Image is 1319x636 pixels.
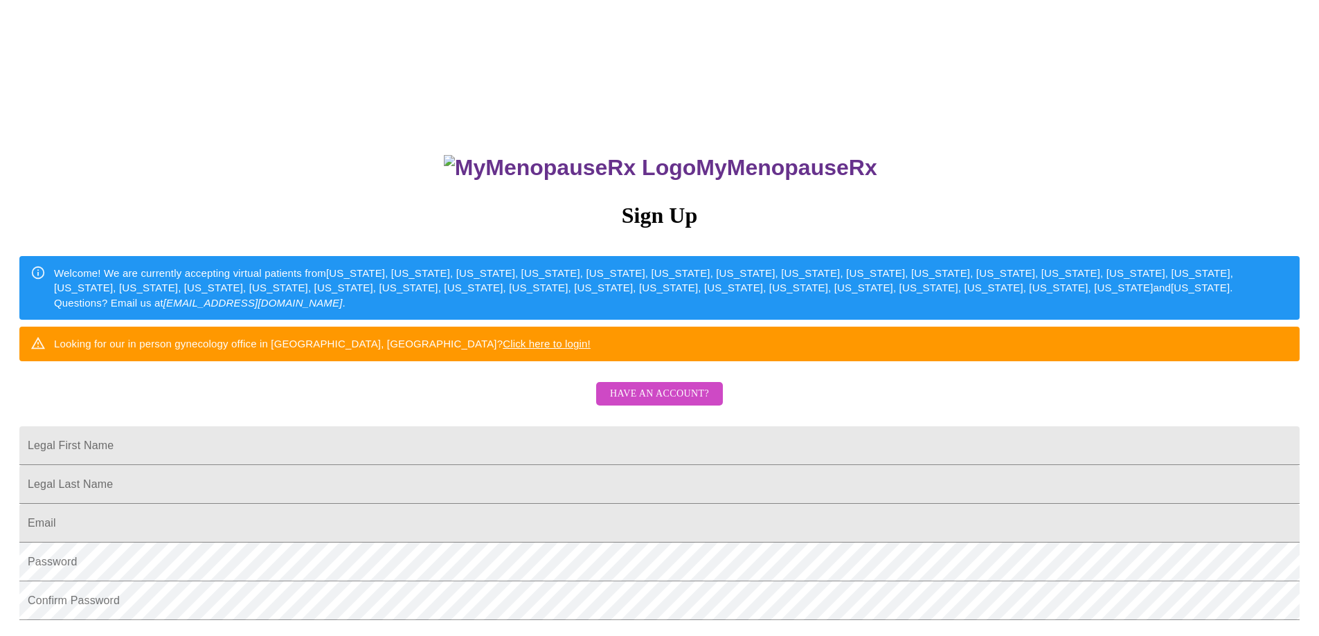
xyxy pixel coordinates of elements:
[163,297,343,309] em: [EMAIL_ADDRESS][DOMAIN_NAME]
[444,155,696,181] img: MyMenopauseRx Logo
[503,338,591,349] a: Click here to login!
[21,155,1300,181] h3: MyMenopauseRx
[19,203,1300,228] h3: Sign Up
[54,331,591,356] div: Looking for our in person gynecology office in [GEOGRAPHIC_DATA], [GEOGRAPHIC_DATA]?
[54,260,1289,316] div: Welcome! We are currently accepting virtual patients from [US_STATE], [US_STATE], [US_STATE], [US...
[596,382,723,406] button: Have an account?
[593,397,726,408] a: Have an account?
[610,385,709,403] span: Have an account?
